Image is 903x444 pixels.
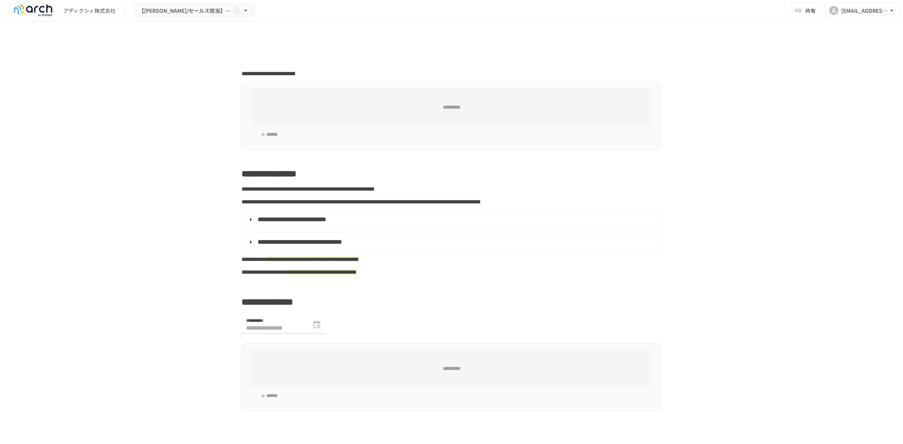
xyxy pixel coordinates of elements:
span: 共有 [805,6,816,15]
button: 【[PERSON_NAME]/セールス担当】アディクシィ株式会社様_初期設定サポート [134,3,254,18]
div: [EMAIL_ADDRESS][DOMAIN_NAME] [841,6,888,15]
span: 【[PERSON_NAME]/セールス担当】アディクシィ株式会社様_初期設定サポート [139,6,231,15]
img: logo-default@2x-9cf2c760.svg [9,5,57,17]
div: アディクシィ株式会社 [63,7,116,15]
button: 共有 [790,3,822,18]
div: A [829,6,838,15]
button: A[EMAIL_ADDRESS][DOMAIN_NAME] [825,3,900,18]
